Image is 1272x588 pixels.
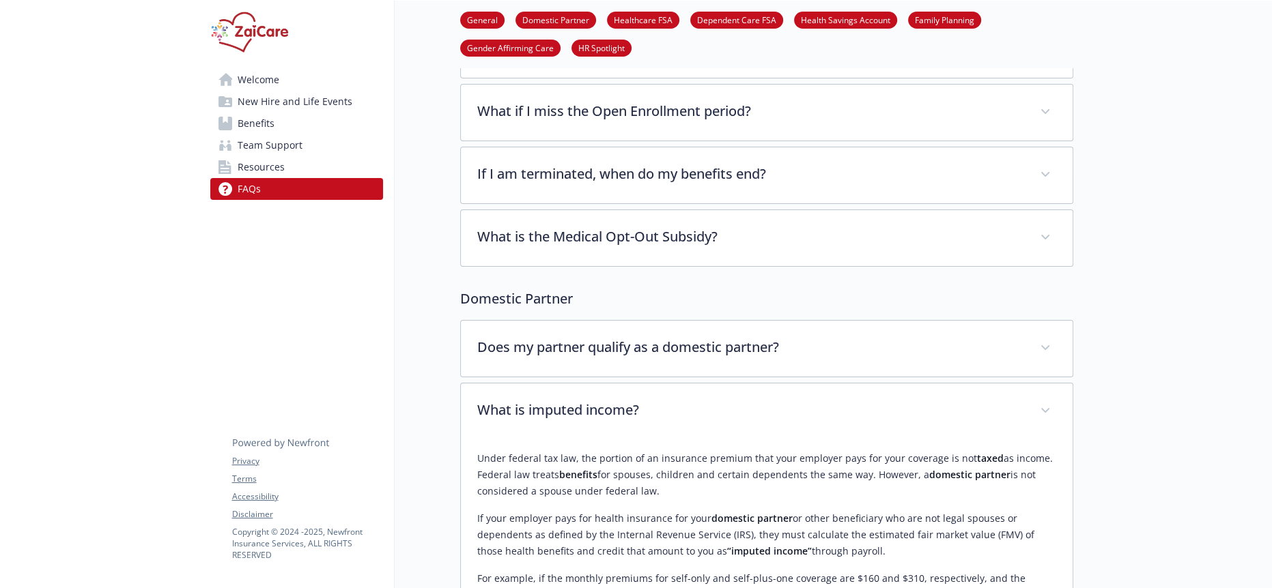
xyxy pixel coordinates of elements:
[210,134,383,156] a: Team Support
[477,226,1023,247] p: What is the Medical Opt-Out Subsidy?
[477,510,1056,559] p: If your employer pays for health insurance for your or other beneficiary who are not legal spouse...
[232,455,382,467] a: Privacy
[210,69,383,91] a: Welcome
[477,337,1023,357] p: Does my partner qualify as a domestic partner?
[711,512,793,525] strong: domestic partner
[607,13,679,26] a: Healthcare FSA
[461,147,1073,203] div: If I am terminated, when do my benefits end?
[477,164,1023,184] p: If I am terminated, when do my benefits end?
[238,69,279,91] span: Welcome
[460,41,561,54] a: Gender Affirming Care
[461,210,1073,266] div: What is the Medical Opt-Out Subsidy?
[460,13,505,26] a: General
[477,101,1023,121] p: What if I miss the Open Enrollment period?
[477,450,1056,499] p: Under federal tax law, the portion of an insurance premium that your employer pays for your cover...
[690,13,783,26] a: Dependent Care FSA
[977,452,1004,465] strong: taxed
[571,41,632,54] a: HR Spotlight
[232,526,382,561] p: Copyright © 2024 - 2025 , Newfront Insurance Services, ALL RIGHTS RESERVED
[238,134,302,156] span: Team Support
[238,91,352,113] span: New Hire and Life Events
[210,156,383,178] a: Resources
[238,178,261,200] span: FAQs
[210,178,383,200] a: FAQs
[559,468,597,481] strong: benefits
[232,473,382,485] a: Terms
[727,544,812,557] strong: “imputed income”
[461,85,1073,141] div: What if I miss the Open Enrollment period?
[477,400,1023,420] p: What is imputed income?
[794,13,897,26] a: Health Savings Account
[232,508,382,520] a: Disclaimer
[210,91,383,113] a: New Hire and Life Events
[461,383,1073,439] div: What is imputed income?
[929,468,1010,481] strong: domestic partner
[515,13,596,26] a: Domestic Partner
[238,156,285,178] span: Resources
[460,289,1073,309] p: Domestic Partner
[232,490,382,503] a: Accessibility
[908,13,981,26] a: Family Planning
[238,113,274,134] span: Benefits
[210,113,383,134] a: Benefits
[461,321,1073,377] div: Does my partner qualify as a domestic partner?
